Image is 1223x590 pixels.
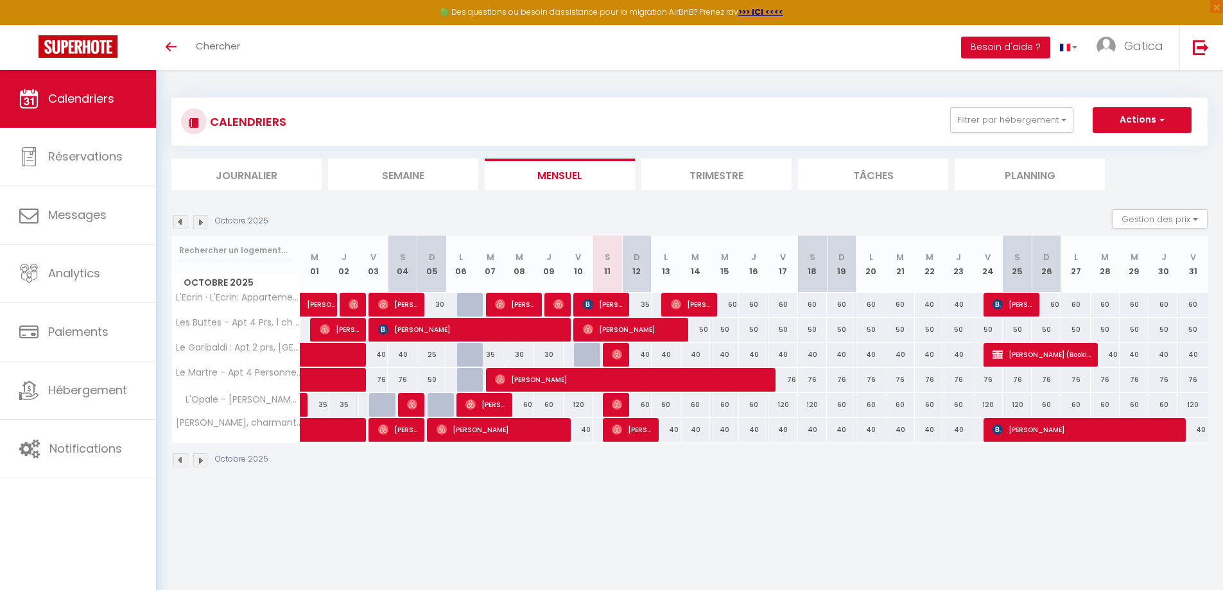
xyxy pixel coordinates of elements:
[186,25,250,70] a: Chercher
[516,251,523,263] abbr: M
[1003,393,1032,417] div: 120
[738,6,783,17] strong: >>> ICI <<<<
[207,107,286,136] h3: CALENDRIERS
[622,236,652,293] th: 12
[174,393,302,407] span: L'Opale - [PERSON_NAME] & [PERSON_NAME]
[993,342,1091,367] span: [PERSON_NAME] (Booking)
[798,393,828,417] div: 120
[605,251,611,263] abbr: S
[1091,236,1120,293] th: 28
[985,251,991,263] abbr: V
[751,251,756,263] abbr: J
[798,236,828,293] th: 18
[768,236,798,293] th: 17
[710,393,740,417] div: 60
[39,35,117,58] img: Super Booking
[634,251,640,263] abbr: D
[961,37,1050,58] button: Besoin d'aide ?
[1091,318,1120,342] div: 50
[768,343,798,367] div: 40
[612,417,651,442] span: [PERSON_NAME]
[768,293,798,317] div: 60
[856,236,886,293] th: 20
[856,393,886,417] div: 60
[915,418,944,442] div: 40
[172,273,300,292] span: Octobre 2025
[48,207,107,223] span: Messages
[827,318,856,342] div: 50
[1161,251,1167,263] abbr: J
[378,417,417,442] span: [PERSON_NAME]
[798,418,828,442] div: 40
[885,293,915,317] div: 60
[973,236,1003,293] th: 24
[48,324,108,340] span: Paiements
[944,418,974,442] div: 40
[798,293,828,317] div: 60
[429,251,435,263] abbr: D
[1193,39,1209,55] img: logout
[300,293,330,317] a: [PERSON_NAME]
[915,236,944,293] th: 22
[1093,107,1192,133] button: Actions
[641,159,792,190] li: Trimestre
[1091,393,1120,417] div: 60
[564,236,593,293] th: 10
[465,392,505,417] span: [PERSON_NAME]
[1149,236,1179,293] th: 30
[944,343,974,367] div: 40
[944,318,974,342] div: 50
[174,368,302,377] span: Le Martre - Apt 4 Personnes, 2 ch, avec [PERSON_NAME]
[417,293,447,317] div: 30
[622,293,652,317] div: 35
[505,343,535,367] div: 30
[944,393,974,417] div: 60
[827,368,856,392] div: 76
[553,292,563,317] span: [PERSON_NAME]
[311,251,318,263] abbr: M
[49,440,122,456] span: Notifications
[320,317,359,342] span: [PERSON_NAME]
[487,251,494,263] abbr: M
[1178,343,1208,367] div: 40
[710,418,740,442] div: 40
[1091,293,1120,317] div: 60
[838,251,845,263] abbr: D
[215,453,268,465] p: Octobre 2025
[48,148,123,164] span: Réservations
[798,159,948,190] li: Tâches
[612,392,621,417] span: [PERSON_NAME]
[417,236,447,293] th: 05
[564,418,593,442] div: 40
[681,318,710,342] div: 50
[1091,343,1120,367] div: 40
[1003,318,1032,342] div: 50
[1032,236,1061,293] th: 26
[495,292,534,317] span: [PERSON_NAME]
[798,318,828,342] div: 50
[1032,393,1061,417] div: 60
[612,342,621,367] span: [PERSON_NAME]
[885,393,915,417] div: 60
[446,236,476,293] th: 06
[534,393,564,417] div: 60
[944,368,974,392] div: 76
[349,292,358,317] span: [PERSON_NAME]
[915,343,944,367] div: 40
[48,382,127,398] span: Hébergement
[856,368,886,392] div: 76
[856,418,886,442] div: 40
[1091,368,1120,392] div: 76
[915,368,944,392] div: 76
[681,236,710,293] th: 14
[48,91,114,107] span: Calendriers
[885,343,915,367] div: 40
[1178,393,1208,417] div: 120
[1149,343,1179,367] div: 40
[739,293,768,317] div: 60
[896,251,904,263] abbr: M
[196,39,240,53] span: Chercher
[710,318,740,342] div: 50
[1032,368,1061,392] div: 76
[400,251,406,263] abbr: S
